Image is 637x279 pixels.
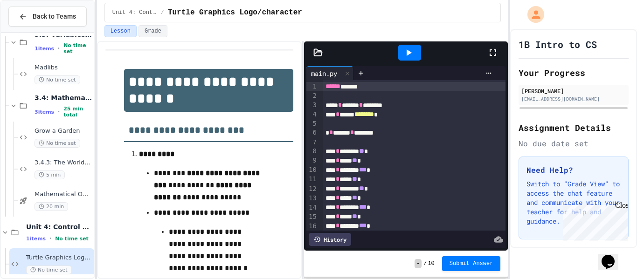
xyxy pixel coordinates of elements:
button: Lesson [104,25,137,37]
div: 16 [306,222,318,231]
h3: Need Help? [526,164,621,176]
button: Submit Answer [442,256,501,271]
div: 6 [306,128,318,137]
div: History [309,233,351,246]
span: No time set [55,236,89,242]
h2: Your Progress [519,66,629,79]
iframe: chat widget [560,201,628,241]
span: - [415,259,422,268]
span: 10 [428,260,434,267]
span: No time set [63,42,92,54]
div: 7 [306,138,318,147]
div: No due date set [519,138,629,149]
span: 3.4.3: The World's Worst Farmers Market [35,159,92,167]
span: • [49,235,51,242]
div: 2 [306,91,318,101]
div: 10 [306,165,318,175]
h1: 1B Intro to CS [519,38,597,51]
h2: Assignment Details [519,121,629,134]
span: • [58,45,60,52]
div: 9 [306,156,318,165]
div: 1 [306,82,318,91]
span: / [161,9,164,16]
span: 1 items [26,236,46,242]
div: 13 [306,194,318,203]
span: Turtle Graphics Logo/character [26,254,92,262]
span: 3.4: Mathematical Operators [35,94,92,102]
button: Back to Teams [8,7,87,27]
div: [EMAIL_ADDRESS][DOMAIN_NAME] [521,95,626,102]
div: main.py [306,68,342,78]
span: Back to Teams [33,12,76,21]
span: Grow a Garden [35,127,92,135]
div: Chat with us now!Close [4,4,64,59]
iframe: chat widget [598,242,628,270]
span: No time set [26,265,72,274]
span: / [423,260,427,267]
div: 15 [306,212,318,222]
div: 5 [306,119,318,129]
div: 14 [306,203,318,212]
span: Submit Answer [450,260,493,267]
span: 5 min [35,170,65,179]
div: 12 [306,184,318,194]
span: 3 items [35,109,54,115]
div: 4 [306,110,318,119]
span: • [58,108,60,116]
span: Turtle Graphics Logo/character [168,7,302,18]
span: 20 min [35,202,68,211]
button: Grade [138,25,167,37]
span: No time set [35,139,80,148]
div: 8 [306,147,318,156]
div: My Account [518,4,547,25]
p: Switch to "Grade View" to access the chat feature and communicate with your teacher for help and ... [526,179,621,226]
span: 1 items [35,46,54,52]
span: Madlibs [35,64,92,72]
span: Unit 4: Control Structures [112,9,157,16]
div: [PERSON_NAME] [521,87,626,95]
span: 25 min total [63,106,92,118]
span: No time set [35,75,80,84]
div: main.py [306,66,353,80]
div: 3 [306,101,318,110]
span: Unit 4: Control Structures [26,223,92,231]
div: 11 [306,175,318,184]
span: Mathematical Operators - Quiz [35,191,92,198]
